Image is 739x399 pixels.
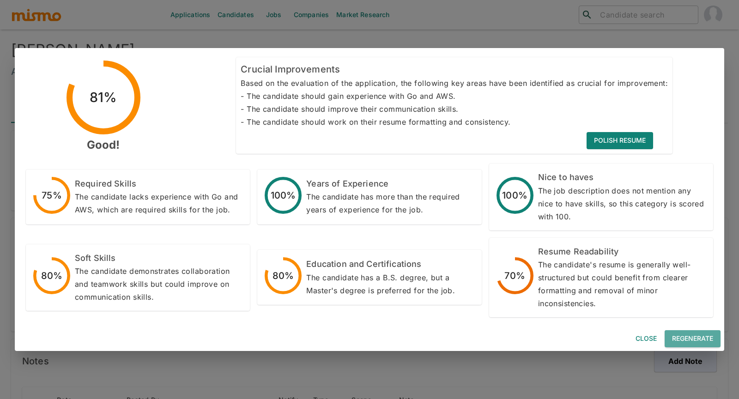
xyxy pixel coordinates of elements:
h6: Resume Readability [538,245,706,259]
p: The candidate has a B.S. degree, but a Master's degree is preferred for the job. [306,271,474,297]
p: The job description does not mention any nice to have skills, so this category is scored with 100. [538,184,706,223]
h6: Required Skills [75,177,242,191]
h5: Good! [67,138,140,152]
p: The candidate demonstrates collaboration and teamwork skills but could improve on communication s... [75,265,242,303]
div: 80% [41,268,62,283]
p: - The candidate should gain experience with Go and AWS. [241,90,668,103]
button: Regenerate [665,330,721,347]
h6: Nice to haves [538,171,706,184]
button: Polish Resume [587,132,653,149]
div: 70% [504,268,525,283]
div: 75% [42,188,61,203]
h6: Education and Certifications [306,258,474,271]
div: 100% [502,188,527,203]
div: 81% [90,87,117,108]
p: - The candidate should improve their communication skills. [241,103,668,115]
h6: Years of Experience [306,177,474,191]
h6: Crucial Improvements [241,62,668,77]
h6: Soft Skills [75,252,242,265]
p: The candidate's resume is generally well-structured but could benefit from clearer formatting and... [538,258,706,310]
p: Based on the evaluation of the application, the following key areas have been identified as cruci... [241,77,668,90]
p: The candidate lacks experience with Go and AWS, which are required skills for the job. [75,190,242,216]
p: The candidate has more than the required years of experience for the job. [306,190,474,216]
div: 100% [271,188,296,203]
p: - The candidate should work on their resume formatting and consistency. [241,115,668,128]
div: 80% [273,268,294,283]
button: Close [631,330,661,347]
